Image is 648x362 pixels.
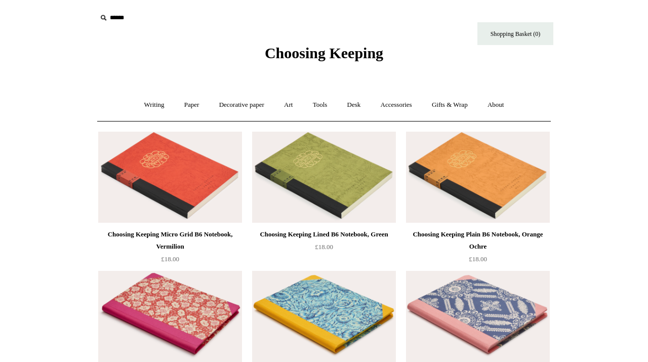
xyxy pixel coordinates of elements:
img: Choosing Keeping Micro Grid B6 Notebook, Vermilion [98,132,242,223]
a: Shopping Basket (0) [477,22,553,45]
span: £18.00 [161,255,179,263]
a: Desk [338,92,370,118]
a: Decorative paper [210,92,273,118]
div: Choosing Keeping Micro Grid B6 Notebook, Vermilion [101,228,239,253]
a: About [478,92,513,118]
a: Accessories [372,92,421,118]
a: Tools [304,92,337,118]
span: Choosing Keeping [265,45,383,61]
img: Hardback "Composition Ledger" Notebook, Post-War Floral [98,271,242,362]
a: Hardback "Composition Ledger" Notebook, Rococo Hardback "Composition Ledger" Notebook, Rococo [406,271,550,362]
a: Choosing Keeping Plain B6 Notebook, Orange Ochre £18.00 [406,228,550,270]
a: Writing [135,92,174,118]
a: Hardback "Composition Ledger" Notebook, Post-War Floral Hardback "Composition Ledger" Notebook, P... [98,271,242,362]
div: Choosing Keeping Plain B6 Notebook, Orange Ochre [409,228,547,253]
a: Choosing Keeping Lined B6 Notebook, Green Choosing Keeping Lined B6 Notebook, Green [252,132,396,223]
a: Choosing Keeping Lined B6 Notebook, Green £18.00 [252,228,396,270]
img: Choosing Keeping Lined B6 Notebook, Green [252,132,396,223]
span: £18.00 [315,243,333,251]
img: Choosing Keeping Plain B6 Notebook, Orange Ochre [406,132,550,223]
a: Art [275,92,302,118]
a: Gifts & Wrap [423,92,477,118]
a: Paper [175,92,209,118]
a: Hardback "Composition Ledger" Notebook, Blue Garden Hardback "Composition Ledger" Notebook, Blue ... [252,271,396,362]
a: Choosing Keeping Micro Grid B6 Notebook, Vermilion Choosing Keeping Micro Grid B6 Notebook, Vermi... [98,132,242,223]
img: Hardback "Composition Ledger" Notebook, Blue Garden [252,271,396,362]
a: Choosing Keeping Micro Grid B6 Notebook, Vermilion £18.00 [98,228,242,270]
a: Choosing Keeping [265,53,383,60]
div: Choosing Keeping Lined B6 Notebook, Green [255,228,393,240]
img: Hardback "Composition Ledger" Notebook, Rococo [406,271,550,362]
span: £18.00 [469,255,487,263]
a: Choosing Keeping Plain B6 Notebook, Orange Ochre Choosing Keeping Plain B6 Notebook, Orange Ochre [406,132,550,223]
